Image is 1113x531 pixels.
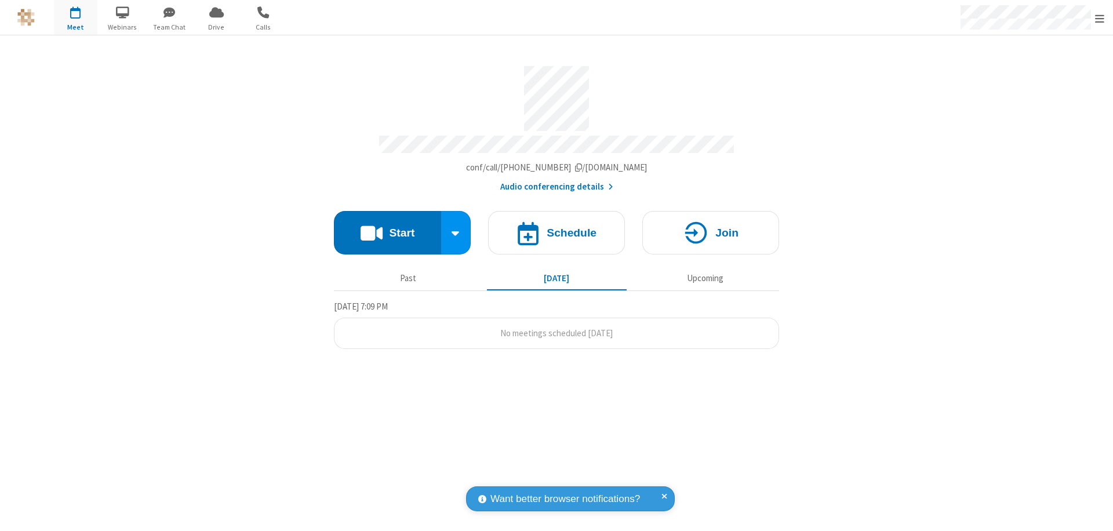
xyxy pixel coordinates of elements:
[487,267,627,289] button: [DATE]
[490,492,640,507] span: Want better browser notifications?
[441,211,471,254] div: Start conference options
[17,9,35,26] img: QA Selenium DO NOT DELETE OR CHANGE
[101,22,144,32] span: Webinars
[500,180,613,194] button: Audio conferencing details
[334,211,441,254] button: Start
[54,22,97,32] span: Meet
[500,328,613,339] span: No meetings scheduled [DATE]
[148,22,191,32] span: Team Chat
[334,300,779,350] section: Today's Meetings
[488,211,625,254] button: Schedule
[635,267,775,289] button: Upcoming
[242,22,285,32] span: Calls
[466,161,648,174] button: Copy my meeting room linkCopy my meeting room link
[389,227,414,238] h4: Start
[339,267,478,289] button: Past
[466,162,648,173] span: Copy my meeting room link
[642,211,779,254] button: Join
[715,227,739,238] h4: Join
[334,301,388,312] span: [DATE] 7:09 PM
[195,22,238,32] span: Drive
[547,227,596,238] h4: Schedule
[334,57,779,194] section: Account details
